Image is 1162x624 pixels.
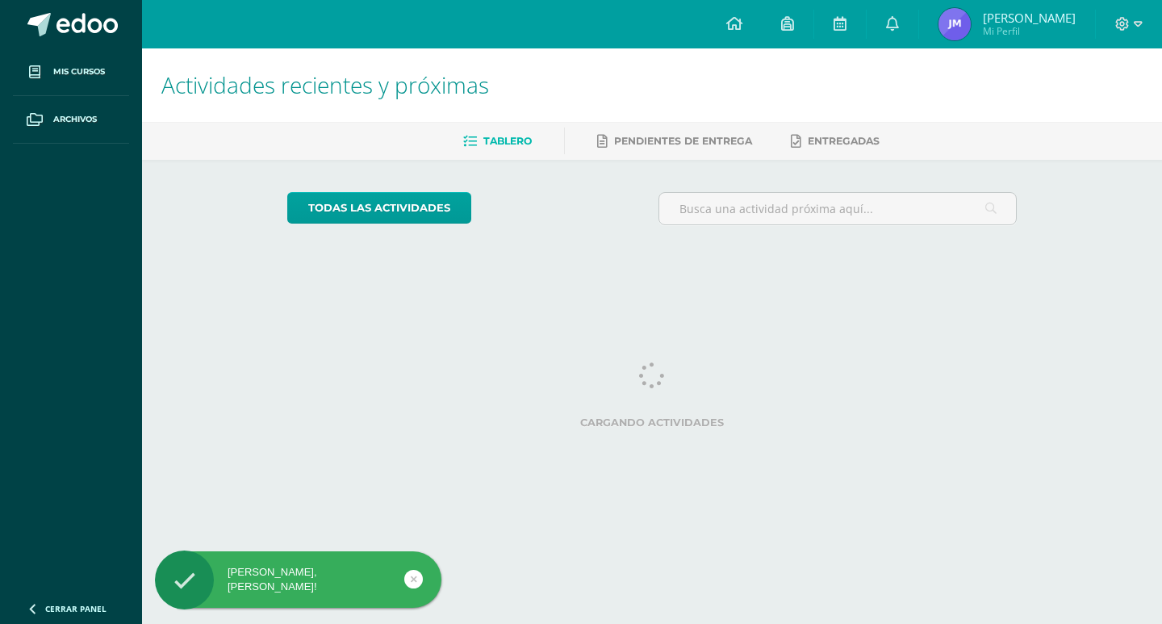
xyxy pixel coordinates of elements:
[983,10,1076,26] span: [PERSON_NAME]
[13,48,129,96] a: Mis cursos
[53,65,105,78] span: Mis cursos
[983,24,1076,38] span: Mi Perfil
[45,603,107,614] span: Cerrar panel
[287,192,471,224] a: todas las Actividades
[155,565,441,594] div: [PERSON_NAME], [PERSON_NAME]!
[808,135,880,147] span: Entregadas
[53,113,97,126] span: Archivos
[13,96,129,144] a: Archivos
[659,193,1017,224] input: Busca una actividad próxima aquí...
[791,128,880,154] a: Entregadas
[597,128,752,154] a: Pendientes de entrega
[463,128,532,154] a: Tablero
[938,8,971,40] img: 6f32d321444b586933067d0a594720c8.png
[483,135,532,147] span: Tablero
[161,69,489,100] span: Actividades recientes y próximas
[614,135,752,147] span: Pendientes de entrega
[287,417,1018,429] label: Cargando actividades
